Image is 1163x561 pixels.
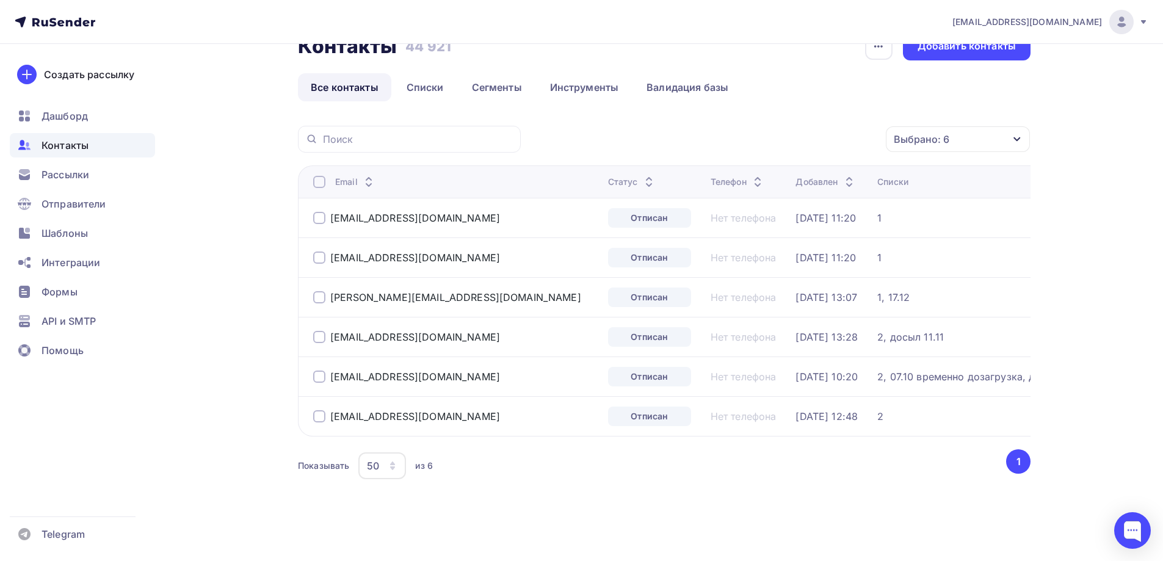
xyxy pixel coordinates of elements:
[795,291,857,303] a: [DATE] 13:07
[42,226,88,241] span: Шаблоны
[885,126,1031,153] button: Выбрано: 6
[711,371,777,383] a: Нет телефона
[795,410,858,422] a: [DATE] 12:48
[894,132,949,147] div: Выбрано: 6
[711,331,777,343] a: Нет телефона
[358,452,407,480] button: 50
[608,407,691,426] a: Отписан
[10,221,155,245] a: Шаблоны
[42,255,100,270] span: Интеграции
[711,252,777,264] a: Нет телефона
[298,73,391,101] a: Все контакты
[877,331,944,343] a: 2, досыл 11.11
[877,371,1083,383] a: 2, 07.10 временно дозагрузка, досыл 11.11
[608,208,691,228] a: Отписан
[367,458,379,473] div: 50
[330,212,500,224] a: [EMAIL_ADDRESS][DOMAIN_NAME]
[298,460,349,472] div: Показывать
[918,39,1016,53] div: Добавить контакты
[330,291,581,303] a: [PERSON_NAME][EMAIL_ADDRESS][DOMAIN_NAME]
[537,73,632,101] a: Инструменты
[394,73,457,101] a: Списки
[298,34,397,59] h2: Контакты
[795,212,856,224] a: [DATE] 11:20
[711,410,777,422] a: Нет телефона
[44,67,134,82] div: Создать рассылку
[952,10,1148,34] a: [EMAIL_ADDRESS][DOMAIN_NAME]
[608,176,656,188] div: Статус
[1006,449,1031,474] button: Go to page 1
[795,252,856,264] a: [DATE] 11:20
[608,288,691,307] a: Отписан
[42,527,85,541] span: Telegram
[877,410,883,422] a: 2
[1004,449,1031,474] ul: Pagination
[415,460,433,472] div: из 6
[10,133,155,157] a: Контакты
[608,327,691,347] a: Отписан
[877,252,882,264] a: 1
[42,314,96,328] span: API и SMTP
[952,16,1102,28] span: [EMAIL_ADDRESS][DOMAIN_NAME]
[795,371,858,383] a: [DATE] 10:20
[330,252,500,264] a: [EMAIL_ADDRESS][DOMAIN_NAME]
[877,291,910,303] a: 1, 17.12
[42,167,89,182] span: Рассылки
[608,248,691,267] a: Отписан
[795,331,858,343] a: [DATE] 13:28
[42,109,88,123] span: Дашборд
[711,212,777,224] a: Нет телефона
[405,38,451,55] h3: 44 921
[459,73,535,101] a: Сегменты
[877,176,908,188] div: Списки
[42,197,106,211] span: Отправители
[42,343,84,358] span: Помощь
[634,73,741,101] a: Валидация базы
[42,284,78,299] span: Формы
[10,192,155,216] a: Отправители
[330,371,500,383] a: [EMAIL_ADDRESS][DOMAIN_NAME]
[335,176,376,188] div: Email
[877,212,882,224] a: 1
[10,162,155,187] a: Рассылки
[10,104,155,128] a: Дашборд
[608,367,691,386] a: Отписан
[711,176,765,188] div: Телефон
[711,291,777,303] a: Нет телефона
[330,410,500,422] a: [EMAIL_ADDRESS][DOMAIN_NAME]
[42,138,89,153] span: Контакты
[323,132,513,146] input: Поиск
[795,176,856,188] div: Добавлен
[330,331,500,343] a: [EMAIL_ADDRESS][DOMAIN_NAME]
